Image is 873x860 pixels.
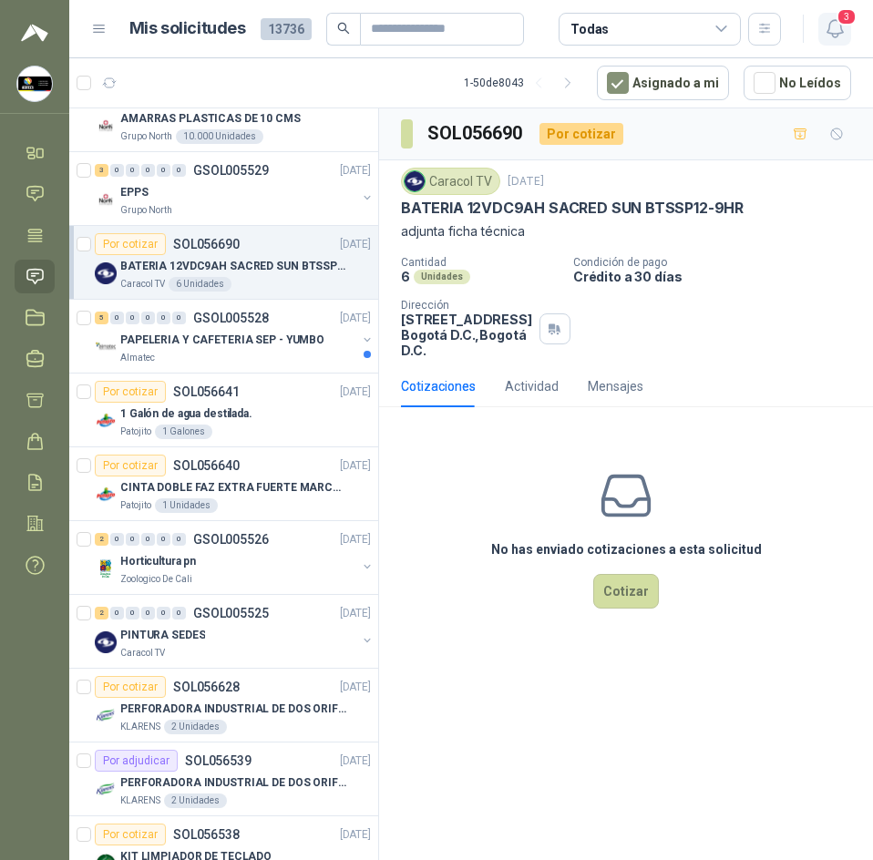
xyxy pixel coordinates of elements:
div: 2 Unidades [164,720,227,734]
a: Por cotizarSOL056641[DATE] Company Logo1 Galón de agua destilada.Patojito1 Galones [69,374,378,447]
p: Grupo North [120,129,172,144]
div: 0 [157,312,170,324]
p: KLARENS [120,793,160,808]
p: [DATE] [340,457,371,475]
div: 0 [110,164,124,177]
p: PERFORADORA INDUSTRIAL DE DOS ORIFICIOS [120,774,347,792]
img: Logo peakr [21,22,48,44]
img: Company Logo [95,336,117,358]
span: search [337,22,350,35]
p: EPPS [120,184,149,201]
div: Unidades [414,270,470,284]
div: 1 Galones [155,425,212,439]
p: Horticultura pn [120,553,196,570]
p: SOL056628 [173,681,240,693]
div: 0 [126,164,139,177]
div: 0 [126,533,139,546]
img: Company Logo [95,558,117,579]
div: 2 [95,533,108,546]
div: Por cotizar [95,824,166,845]
p: [DATE] [340,236,371,253]
p: Caracol TV [120,277,165,292]
a: 5 0 0 0 0 0 GSOL005528[DATE] Company LogoPAPELERIA Y CAFETERIA SEP - YUMBOAlmatec [95,307,375,365]
div: 0 [126,607,139,619]
span: 3 [837,8,857,26]
img: Company Logo [95,262,117,284]
p: Grupo North [120,203,172,218]
a: Por cotizarSOL056640[DATE] Company LogoCINTA DOBLE FAZ EXTRA FUERTE MARCA:3MPatojito1 Unidades [69,447,378,521]
div: 1 Unidades [155,498,218,513]
p: SOL056539 [185,754,252,767]
p: adjunta ficha técnica [401,221,851,241]
h3: No has enviado cotizaciones a esta solicitud [491,539,762,559]
h3: SOL056690 [427,119,525,148]
img: Company Logo [95,705,117,727]
p: Almatec [120,351,155,365]
div: 2 Unidades [164,793,227,808]
div: 6 Unidades [169,277,231,292]
img: Company Logo [17,67,52,101]
span: 13736 [261,18,312,40]
div: Por cotizar [95,233,166,255]
p: [DATE] [508,173,544,190]
div: 5 [95,312,108,324]
p: Patojito [120,498,151,513]
div: 0 [172,607,186,619]
p: Dirección [401,299,532,312]
div: Actividad [505,376,559,396]
div: Por cotizar [95,381,166,403]
p: [DATE] [340,605,371,622]
img: Company Logo [95,779,117,801]
div: 0 [157,533,170,546]
a: 3 0 0 0 0 0 GSOL005529[DATE] Company LogoEPPSGrupo North [95,159,375,218]
p: [DATE] [340,752,371,770]
div: 1 - 50 de 8043 [464,68,582,97]
a: 2 0 0 0 0 0 GSOL005526[DATE] Company LogoHorticultura pnZoologico De Cali [95,528,375,587]
p: BATERIA 12VDC9AH SACRED SUN BTSSP12-9HR [120,258,347,275]
div: 2 [95,607,108,619]
a: 2 0 0 0 0 0 GSOL005525[DATE] Company LogoPINTURA SEDESCaracol TV [95,602,375,660]
img: Company Logo [95,189,117,210]
img: Company Logo [95,410,117,432]
a: Por cotizarSOL056694[DATE] Company LogoAMARRAS PLASTICAS DE 10 CMSGrupo North10.000 Unidades [69,78,378,152]
button: Asignado a mi [597,66,729,100]
div: Cotizaciones [401,376,476,396]
div: Mensajes [588,376,643,396]
button: No Leídos [744,66,851,100]
p: GSOL005528 [193,312,269,324]
p: [DATE] [340,384,371,401]
div: 0 [110,533,124,546]
a: Por adjudicarSOL056539[DATE] Company LogoPERFORADORA INDUSTRIAL DE DOS ORIFICIOSKLARENS2 Unidades [69,742,378,816]
p: Condición de pago [573,256,866,269]
p: [DATE] [340,826,371,844]
p: GSOL005525 [193,607,269,619]
img: Company Logo [405,171,425,191]
div: 3 [95,164,108,177]
p: [DATE] [340,531,371,548]
p: AMARRAS PLASTICAS DE 10 CMS [120,110,301,128]
div: Por cotizar [539,123,623,145]
p: 6 [401,269,410,284]
img: Company Logo [95,631,117,653]
p: GSOL005526 [193,533,269,546]
p: [DATE] [340,162,371,179]
p: [DATE] [340,679,371,696]
p: PINTURA SEDES [120,627,205,644]
p: Cantidad [401,256,559,269]
div: 0 [172,312,186,324]
img: Company Logo [95,484,117,506]
div: 0 [126,312,139,324]
div: 0 [110,607,124,619]
p: SOL056640 [173,459,240,472]
p: SOL056641 [173,385,240,398]
p: Patojito [120,425,151,439]
div: Todas [570,19,609,39]
div: Caracol TV [401,168,500,195]
div: Por adjudicar [95,750,178,772]
div: 0 [141,164,155,177]
img: Company Logo [95,115,117,137]
div: 10.000 Unidades [176,129,263,144]
a: Por cotizarSOL056628[DATE] Company LogoPERFORADORA INDUSTRIAL DE DOS ORIFICIOSKLARENS2 Unidades [69,669,378,742]
button: 3 [818,13,851,46]
p: Caracol TV [120,646,165,660]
